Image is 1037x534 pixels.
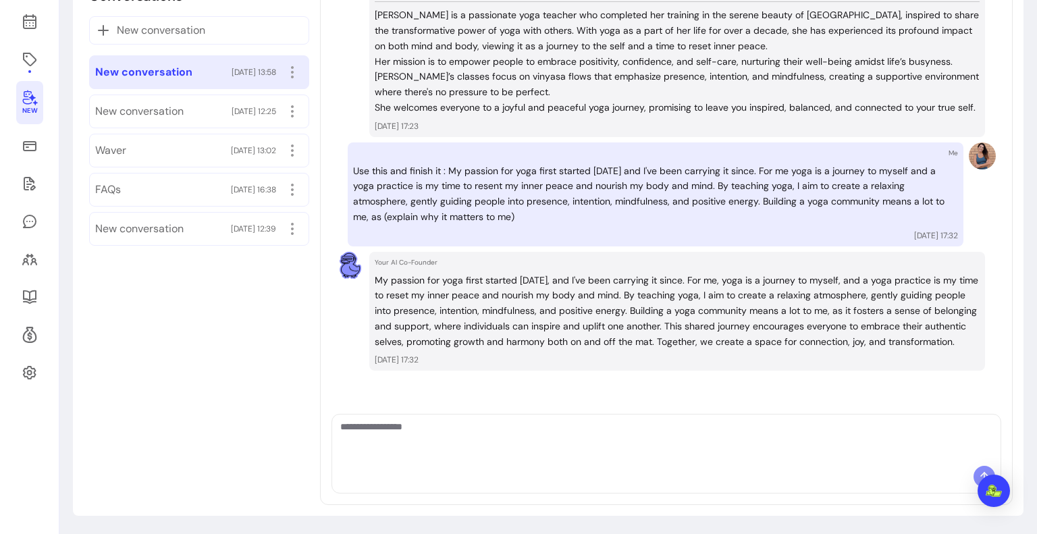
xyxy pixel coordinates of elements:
p: She welcomes everyone to a joyful and peaceful yoga journey, promising to leave you inspired, bal... [375,100,980,115]
span: [DATE] 13:02 [231,145,276,156]
span: New conversation [95,64,192,80]
img: AI Co-Founder avatar [337,252,364,279]
a: Offerings [16,43,43,76]
a: Settings [16,356,43,389]
a: New [16,81,43,124]
p: Use this and finish it : My passion for yoga first started [DATE] and I've been carrying it since... [353,163,958,225]
a: Waivers [16,167,43,200]
a: Calendar [16,5,43,38]
p: My passion for yoga first started [DATE], and I've been carrying it since. For me, yoga is a jour... [375,273,980,350]
p: Her mission is to empower people to embrace positivity, confidence, and self-care, nurturing thei... [375,54,980,100]
p: [DATE] 17:32 [375,354,980,365]
img: Provider image [969,142,996,169]
a: Refer & Earn [16,319,43,351]
span: [DATE] 16:38 [231,184,276,195]
span: Waver [95,142,126,159]
p: [DATE] 17:32 [914,230,958,241]
span: New conversation [95,103,184,119]
span: New conversation [95,221,184,237]
span: [DATE] 12:25 [232,106,276,117]
textarea: Ask me anything... [340,420,985,460]
a: My Messages [16,205,43,238]
a: Sales [16,130,43,162]
div: Open Intercom Messenger [978,475,1010,507]
span: FAQs [95,182,121,198]
span: New conversation [117,22,205,38]
span: [DATE] 13:58 [232,67,276,78]
p: [DATE] 17:23 [375,121,980,132]
p: Me [949,148,958,158]
p: [PERSON_NAME] is a passionate yoga teacher who completed her training in the serene beauty of [GE... [375,7,980,53]
span: [DATE] 12:39 [231,223,276,234]
span: New [22,107,37,115]
p: Your AI Co-Founder [375,257,980,267]
a: Clients [16,243,43,275]
a: Resources [16,281,43,313]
